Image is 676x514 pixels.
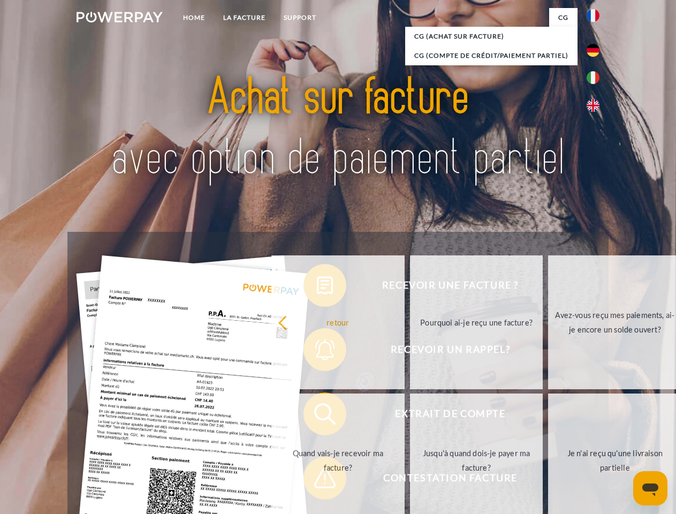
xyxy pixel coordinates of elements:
img: de [587,44,599,57]
div: Avez-vous reçu mes paiements, ai-je encore un solde ouvert? [555,308,675,337]
div: Jusqu'à quand dois-je payer ma facture? [416,446,537,475]
a: CG (Compte de crédit/paiement partiel) [405,46,578,65]
div: Quand vais-je recevoir ma facture? [278,446,398,475]
img: title-powerpay_fr.svg [102,51,574,205]
a: CG (achat sur facture) [405,27,578,46]
div: retour [278,315,398,329]
iframe: Bouton de lancement de la fenêtre de messagerie [633,471,667,505]
a: LA FACTURE [214,8,275,27]
a: CG [549,8,578,27]
a: Home [174,8,214,27]
img: logo-powerpay-white.svg [77,12,163,22]
img: fr [587,9,599,22]
a: Support [275,8,325,27]
div: Je n'ai reçu qu'une livraison partielle [555,446,675,475]
div: Pourquoi ai-je reçu une facture? [416,315,537,329]
img: it [587,71,599,84]
img: en [587,99,599,112]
